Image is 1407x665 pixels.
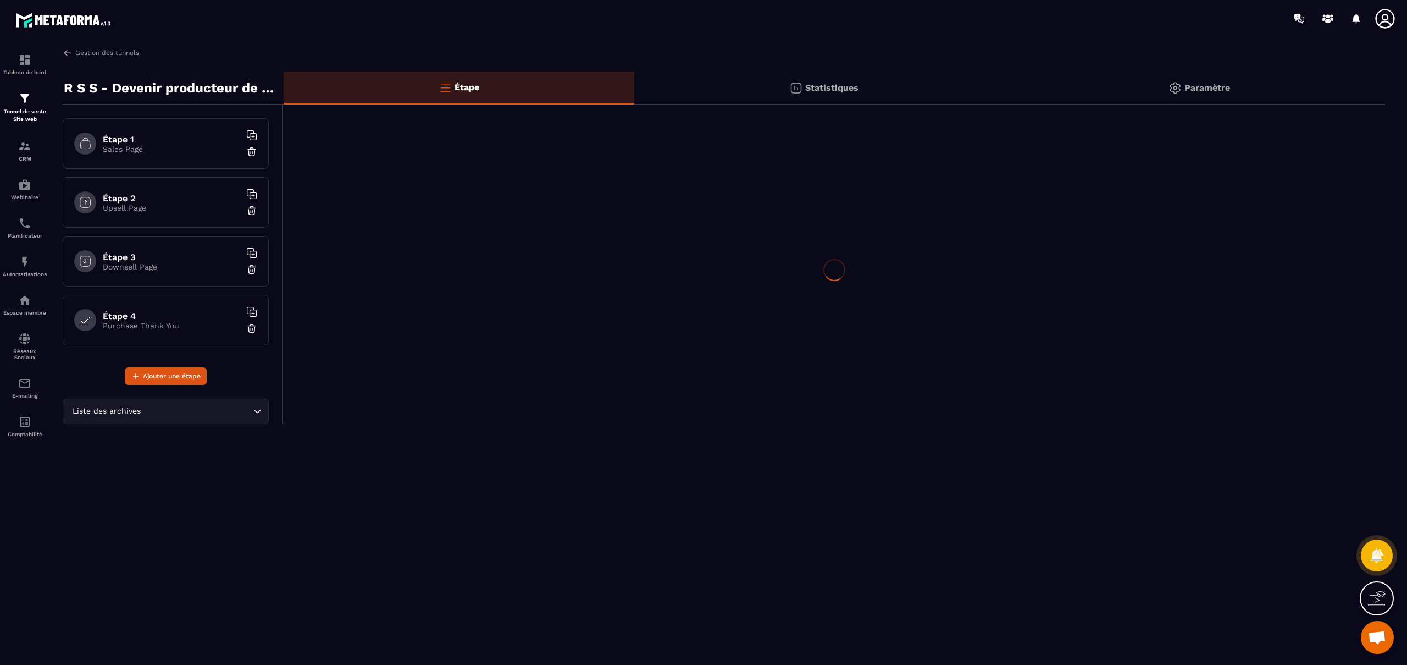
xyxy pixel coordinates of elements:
span: Ajouter une étape [143,371,201,382]
h6: Étape 3 [103,252,240,262]
p: Sales Page [103,145,240,153]
span: Liste des archives [70,405,143,417]
p: Tunnel de vente Site web [3,108,47,123]
img: formation [18,53,31,67]
img: automations [18,178,31,191]
p: Réseaux Sociaux [3,348,47,360]
img: accountant [18,415,31,428]
a: automationsautomationsAutomatisations [3,247,47,285]
p: Étape [455,82,479,92]
h6: Étape 1 [103,134,240,145]
img: trash [246,264,257,275]
img: scheduler [18,217,31,230]
button: Ajouter une étape [125,367,207,385]
h6: Étape 4 [103,311,240,321]
p: R S S - Devenir producteur de reggae [64,77,275,99]
p: Espace membre [3,310,47,316]
img: email [18,377,31,390]
p: Planificateur [3,233,47,239]
p: Upsell Page [103,204,240,212]
a: accountantaccountantComptabilité [3,407,47,446]
a: emailemailE-mailing [3,369,47,407]
p: E-mailing [3,393,47,399]
p: Downsell Page [103,262,240,271]
a: formationformationCRM [3,131,47,170]
p: Tableau de bord [3,69,47,75]
p: CRM [3,156,47,162]
img: bars-o.4a397970.svg [439,81,452,94]
p: Paramètre [1184,83,1230,93]
img: formation [18,140,31,153]
img: setting-gr.5f69749f.svg [1168,81,1182,95]
img: social-network [18,332,31,345]
a: Gestion des tunnels [63,48,139,58]
p: Statistiques [805,83,858,93]
p: Comptabilité [3,431,47,437]
p: Purchase Thank You [103,321,240,330]
img: automations [18,255,31,268]
p: Automatisations [3,271,47,277]
a: automationsautomationsWebinaire [3,170,47,208]
img: formation [18,92,31,105]
img: logo [15,10,114,30]
img: trash [246,323,257,334]
img: automations [18,294,31,307]
h6: Étape 2 [103,193,240,204]
a: formationformationTableau de bord [3,45,47,84]
img: trash [246,146,257,157]
p: Webinaire [3,194,47,200]
input: Search for option [143,405,251,417]
div: Search for option [63,399,269,424]
a: social-networksocial-networkRéseaux Sociaux [3,324,47,369]
img: arrow [63,48,73,58]
a: schedulerschedulerPlanificateur [3,208,47,247]
div: Ouvrir le chat [1361,621,1394,654]
a: formationformationTunnel de vente Site web [3,84,47,131]
img: trash [246,205,257,216]
img: stats.20deebd0.svg [789,81,802,95]
a: automationsautomationsEspace membre [3,285,47,324]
